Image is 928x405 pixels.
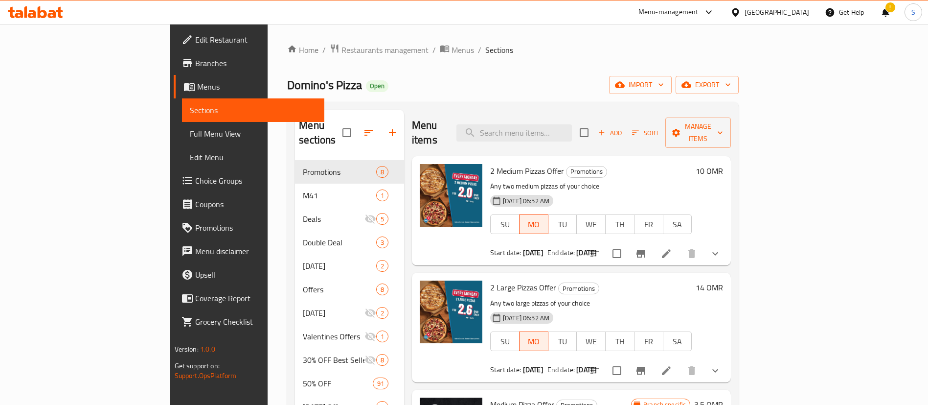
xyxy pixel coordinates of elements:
span: Sort items [626,125,665,141]
span: WE [581,334,602,349]
a: Sections [182,98,325,122]
div: Promotions [303,166,376,178]
div: Open [366,80,388,92]
button: FR [634,214,663,234]
span: 1 [377,191,388,200]
span: import [617,79,664,91]
span: 5 [377,214,388,224]
a: Menus [174,75,325,98]
b: [DATE] [576,363,597,376]
span: Upsell [195,269,317,281]
a: Edit Menu [182,145,325,169]
span: MO [523,217,544,232]
span: S [911,7,915,18]
a: Promotions [174,216,325,239]
span: Open [366,82,388,90]
div: World Pizza Day [303,307,364,319]
span: Start date: [490,363,521,376]
button: Add section [381,121,404,144]
div: Promotions [558,283,599,294]
div: [GEOGRAPHIC_DATA] [745,7,809,18]
span: [DATE] 06:52 AM [499,313,553,323]
a: Grocery Checklist [174,310,325,334]
a: Coupons [174,192,325,216]
span: Menus [197,81,317,93]
span: Sort [632,127,659,139]
button: sort-choices [583,242,607,265]
button: TU [548,332,577,351]
svg: Inactive section [364,307,376,319]
span: Branches [195,57,317,69]
span: FR [638,334,659,349]
div: Offers8 [295,278,404,301]
span: 2 Medium Pizzas Offer [490,164,564,178]
svg: Show Choices [709,248,721,260]
button: TU [548,214,577,234]
img: 2 Large Pizzas Offer [420,281,482,343]
span: 2 Large Pizzas Offer [490,280,556,295]
svg: Inactive section [364,331,376,342]
span: Coupons [195,198,317,210]
div: [DATE]2 [295,254,404,278]
span: 30% OFF Best Sellers [303,354,364,366]
span: Choice Groups [195,175,317,187]
span: Select section [574,122,594,143]
span: Sort sections [357,121,381,144]
b: [DATE] [523,246,543,259]
div: items [373,378,388,389]
span: Coverage Report [195,292,317,304]
span: Select to update [607,360,627,381]
button: delete [680,242,703,265]
span: 50% OFF [303,378,372,389]
button: Add [594,125,626,141]
span: 8 [377,285,388,294]
h6: 10 OMR [696,164,723,178]
p: Any two medium pizzas of your choice [490,180,692,192]
span: Deals [303,213,364,225]
span: Domino's Pizza [287,74,362,96]
a: Edit Restaurant [174,28,325,51]
span: [DATE] [303,307,364,319]
button: SA [663,214,692,234]
button: MO [519,214,548,234]
button: SA [663,332,692,351]
div: 50% OFF91 [295,372,404,395]
span: Restaurants management [341,44,429,56]
span: End date: [547,363,575,376]
span: 1.0.0 [200,343,215,356]
span: SA [667,217,688,232]
span: 91 [373,379,388,388]
nav: breadcrumb [287,44,739,56]
span: Promotions [566,166,607,177]
img: 2 Medium Pizzas Offer [420,164,482,227]
svg: Inactive section [364,354,376,366]
a: Menu disclaimer [174,239,325,263]
a: Branches [174,51,325,75]
a: Full Menu View [182,122,325,145]
span: End date: [547,246,575,259]
a: Edit menu item [660,365,672,377]
div: M411 [295,184,404,207]
li: / [432,44,436,56]
li: / [478,44,481,56]
button: TH [605,214,634,234]
button: MO [519,332,548,351]
span: TU [552,217,573,232]
div: Menu-management [638,6,699,18]
button: SU [490,332,520,351]
p: Any two large pizzas of your choice [490,297,692,310]
span: Grocery Checklist [195,316,317,328]
div: items [376,354,388,366]
div: Valentines Offers1 [295,325,404,348]
a: Edit menu item [660,248,672,260]
div: Offers [303,284,376,295]
span: M41 [303,190,376,201]
span: Double Deal [303,237,376,248]
button: delete [680,359,703,382]
div: [DATE]2 [295,301,404,325]
input: search [456,124,572,142]
span: Promotions [195,222,317,234]
button: Sort [630,125,661,141]
span: Select all sections [337,122,357,143]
